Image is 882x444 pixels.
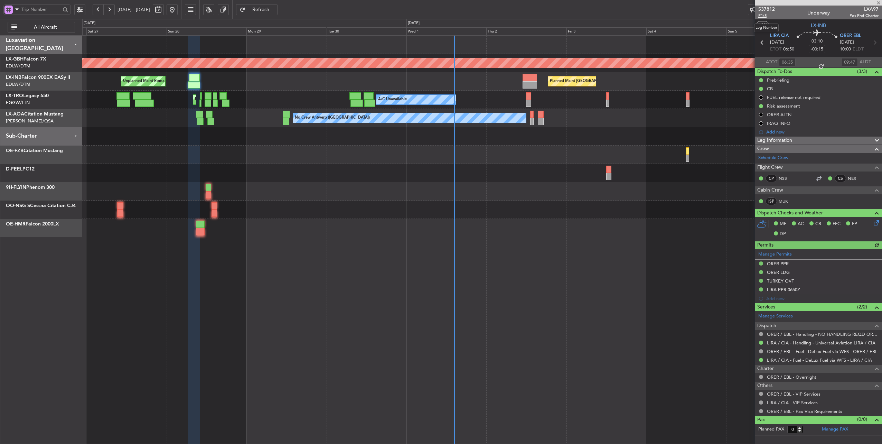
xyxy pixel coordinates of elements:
a: 9H-FLYINPhenom 300 [6,185,55,190]
span: OE-FZB [6,148,24,153]
span: Others [757,382,772,390]
div: Sun 28 [167,27,246,36]
div: IRAQ INFO [767,120,790,126]
div: Mon 29 [246,27,326,36]
a: ORER / EBL - VIP Services [767,391,820,397]
div: Fri 3 [566,27,646,36]
a: Schedule Crew [758,155,788,161]
a: D-FEELPC12 [6,167,35,172]
span: 06:50 [783,46,794,53]
button: Refresh [236,4,278,15]
a: OE-HMRFalcon 2000LX [6,222,59,226]
div: CB [767,86,773,92]
div: Add new [766,129,879,135]
div: Prebriefing [767,77,789,83]
span: Dispatch Checks and Weather [757,209,823,217]
span: Leg Information [757,137,792,145]
a: NSS [779,175,794,182]
a: EDLW/DTM [6,63,30,69]
span: (3/3) [857,68,867,75]
div: A/C Unavailable [378,94,407,105]
span: Pax [757,416,765,424]
span: 537812 [758,6,775,13]
a: LIRA / CIA - VIP Services [767,400,818,406]
span: [DATE] [840,39,854,46]
a: LX-AOACitation Mustang [6,112,64,117]
div: ISP [766,197,777,205]
span: All Aircraft [18,25,73,30]
div: Risk assessment [767,103,800,109]
span: FFC [833,221,841,228]
div: Unplanned Maint Roma (Ciampino) [123,76,185,86]
a: MUK [779,198,794,204]
span: CR [815,221,821,228]
a: ORER / EBL - Overnight [767,374,816,380]
div: CS [835,175,846,182]
span: LX-INB [811,22,826,29]
a: OE-FZBCitation Mustang [6,148,63,153]
span: Flight Crew [757,164,783,172]
span: Crew [757,145,769,153]
a: NER [848,175,863,182]
span: ATOT [766,59,777,66]
span: Services [757,303,775,311]
span: LX-GBH [6,57,24,62]
div: Thu 2 [486,27,566,36]
span: 10:00 [840,46,851,53]
label: Planned PAX [758,426,784,433]
a: LX-TROLegacy 650 [6,93,49,98]
div: Wed 1 [406,27,486,36]
a: [PERSON_NAME]/QSA [6,118,54,124]
span: LX-AOA [6,112,24,117]
a: ORER / EBL - Handling - NO HANDLING REQD ORER/EBL [767,331,879,337]
span: ALDT [860,59,871,66]
div: Sun 5 [726,27,806,36]
span: LX-INB [6,75,21,80]
a: ORER / EBL - Pax Visa Requirements [767,408,842,414]
a: LX-INBFalcon 900EX EASy II [6,75,70,80]
a: Manage Services [758,313,793,320]
div: Tue 30 [327,27,406,36]
a: Manage PAX [822,426,848,433]
div: Planned Maint [GEOGRAPHIC_DATA] ([GEOGRAPHIC_DATA]) [195,94,304,105]
span: Pos Pref Charter [850,13,879,19]
span: AC [798,221,804,228]
a: LX-GBHFalcon 7X [6,57,46,62]
span: [DATE] - [DATE] [118,7,150,13]
div: Underway [807,9,830,17]
span: (0/0) [857,416,867,423]
span: Dispatch To-Dos [757,68,792,76]
div: [DATE] [84,20,95,26]
span: 9H-FLYIN [6,185,26,190]
span: Charter [757,365,774,373]
div: Leg Number [754,24,779,32]
a: EDLW/DTM [6,81,30,87]
span: DP [780,231,786,238]
a: LIRA / CIA - Fuel - DeLux Fuel via WFS - LIRA / CIA [767,357,872,363]
span: OO-NSG S [6,203,30,208]
span: Cabin Crew [757,186,783,194]
div: [DATE] [408,20,420,26]
a: OO-NSG SCessna Citation CJ4 [6,203,76,208]
span: ORER EBL [840,33,861,39]
span: ELDT [853,46,864,53]
div: CP [766,175,777,182]
span: FP [852,221,857,228]
span: P1/5 [758,13,775,19]
span: ETOT [770,46,781,53]
a: EGGW/LTN [6,100,30,106]
div: No Crew Antwerp ([GEOGRAPHIC_DATA]) [295,113,370,123]
span: (2/2) [857,303,867,311]
span: [DATE] [770,39,784,46]
span: LXA97 [850,6,879,13]
button: All Aircraft [8,22,75,33]
span: D-FEEL [6,167,22,172]
span: OE-HMR [6,222,26,226]
a: ORER / EBL - Fuel - DeLux Fuel via WFS - ORER / EBL [767,349,878,354]
span: LX-TRO [6,93,23,98]
span: 03:10 [811,38,823,45]
div: FUEL release not required [767,94,820,100]
span: Refresh [247,7,275,12]
span: Dispatch [757,322,776,330]
div: Sat 27 [86,27,166,36]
